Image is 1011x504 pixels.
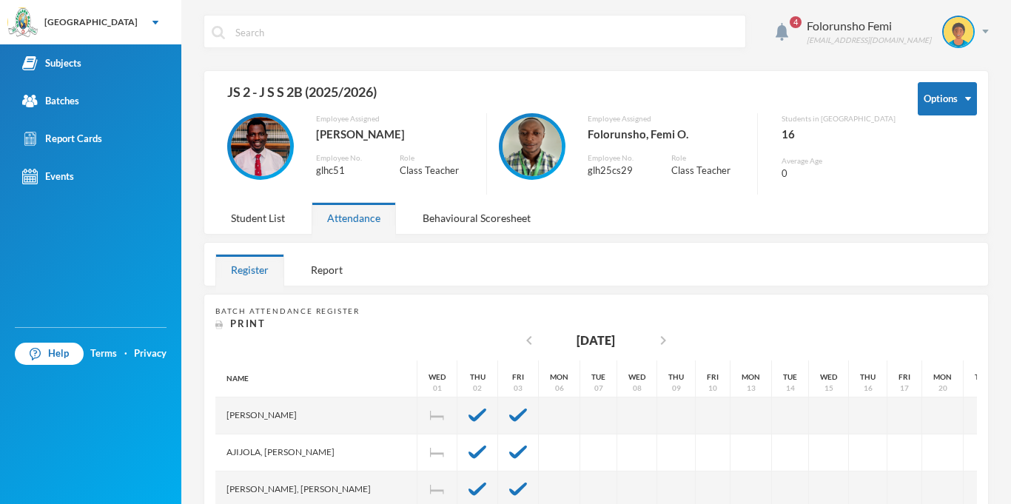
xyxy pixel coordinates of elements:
[860,372,876,383] div: Thu
[22,169,74,184] div: Events
[215,306,360,315] span: Batch Attendance Register
[577,332,615,349] div: [DATE]
[22,93,79,109] div: Batches
[230,317,266,329] span: Print
[473,383,482,394] div: 02
[938,383,947,394] div: 20
[417,434,457,471] div: Independence Day
[707,372,719,383] div: Fri
[782,124,896,144] div: 16
[124,346,127,361] div: ·
[15,343,84,365] a: Help
[588,113,747,124] div: Employee Assigned
[807,35,931,46] div: [EMAIL_ADDRESS][DOMAIN_NAME]
[215,82,896,113] div: JS 2 - J S S 2B (2025/2026)
[900,383,909,394] div: 17
[44,16,138,29] div: [GEOGRAPHIC_DATA]
[824,383,833,394] div: 15
[316,152,377,164] div: Employee No.
[782,113,896,124] div: Students in [GEOGRAPHIC_DATA]
[234,16,738,49] input: Search
[8,8,38,38] img: logo
[783,372,797,383] div: Tue
[215,202,300,234] div: Student List
[400,152,474,164] div: Role
[790,16,802,28] span: 4
[215,434,417,471] div: Ajijola, [PERSON_NAME]
[672,383,681,394] div: 09
[786,383,795,394] div: 14
[742,372,760,383] div: Mon
[933,372,952,383] div: Mon
[22,131,102,147] div: Report Cards
[654,332,672,349] i: chevron_right
[782,155,896,167] div: Average Age
[514,383,523,394] div: 03
[975,372,989,383] div: Tue
[295,254,358,286] div: Report
[316,124,475,144] div: [PERSON_NAME]
[312,202,396,234] div: Attendance
[807,17,931,35] div: Folorunsho Femi
[628,372,645,383] div: Wed
[212,26,225,39] img: search
[470,372,486,383] div: Thu
[555,383,564,394] div: 06
[231,117,290,176] img: EMPLOYEE
[550,372,568,383] div: Mon
[215,397,417,434] div: [PERSON_NAME]
[633,383,642,394] div: 08
[215,254,284,286] div: Register
[864,383,873,394] div: 16
[591,372,605,383] div: Tue
[899,372,910,383] div: Fri
[316,113,475,124] div: Employee Assigned
[588,124,747,144] div: Folorunsho, Femi O.
[671,152,746,164] div: Role
[407,202,546,234] div: Behavioural Scoresheet
[22,56,81,71] div: Subjects
[820,372,837,383] div: Wed
[316,164,377,178] div: glhc51
[588,152,649,164] div: Employee No.
[503,117,562,176] img: EMPLOYEE
[90,346,117,361] a: Terms
[747,383,756,394] div: 13
[512,372,524,383] div: Fri
[594,383,603,394] div: 07
[588,164,649,178] div: glh25cs29
[782,167,896,181] div: 0
[668,372,684,383] div: Thu
[520,332,538,349] i: chevron_left
[671,164,746,178] div: Class Teacher
[134,346,167,361] a: Privacy
[215,360,417,397] div: Name
[417,397,457,434] div: Independence Day
[429,372,446,383] div: Wed
[708,383,717,394] div: 10
[918,82,977,115] button: Options
[944,17,973,47] img: STUDENT
[433,383,442,394] div: 01
[400,164,474,178] div: Class Teacher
